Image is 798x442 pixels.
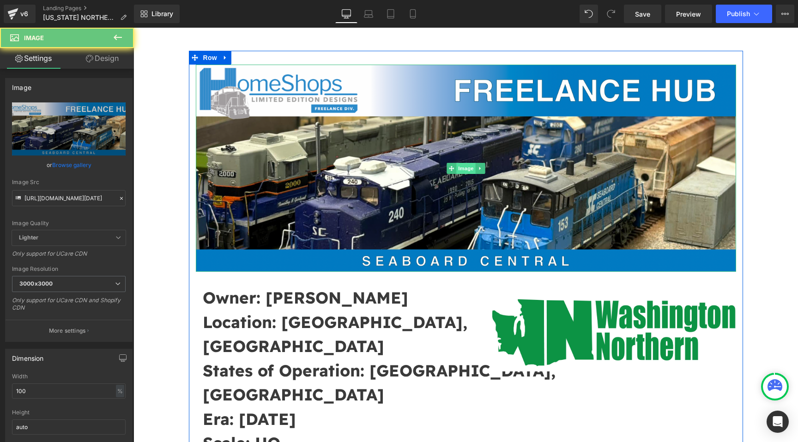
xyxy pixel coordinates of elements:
[69,284,334,329] strong: Location: [GEOGRAPHIC_DATA], [GEOGRAPHIC_DATA]
[4,5,36,23] a: v6
[12,160,126,170] div: or
[767,411,789,433] div: Open Intercom Messenger
[12,297,126,317] div: Only support for UCare CDN and Shopify CDN
[6,320,132,341] button: More settings
[69,260,275,280] strong: Owner: [PERSON_NAME]
[69,48,136,69] a: Design
[151,10,173,18] span: Library
[69,405,147,425] strong: Scale: HO
[665,5,712,23] a: Preview
[12,179,126,185] div: Image Src
[323,135,342,146] span: Image
[49,327,86,335] p: More settings
[716,5,772,23] button: Publish
[69,381,163,401] strong: Era: [DATE]
[19,280,53,287] b: 3000x3000
[12,373,126,380] div: Width
[602,5,620,23] button: Redo
[12,250,126,263] div: Only support for UCare CDN
[52,157,91,173] a: Browse gallery
[43,5,134,12] a: Landing Pages
[67,23,86,37] span: Row
[18,8,30,20] div: v6
[335,5,357,23] a: Desktop
[635,9,650,19] span: Save
[342,135,351,146] a: Expand / Collapse
[580,5,598,23] button: Undo
[116,385,124,397] div: %
[12,266,126,272] div: Image Resolution
[86,23,98,37] a: Expand / Collapse
[380,5,402,23] a: Tablet
[19,234,38,241] b: Lighter
[12,220,126,227] div: Image Quality
[776,5,794,23] button: More
[727,10,750,18] span: Publish
[134,5,180,23] a: New Library
[12,349,44,362] div: Dimension
[24,34,44,42] span: Image
[402,5,424,23] a: Mobile
[12,419,126,435] input: auto
[12,190,126,206] input: Link
[12,78,31,91] div: Image
[12,383,126,399] input: auto
[676,9,701,19] span: Preview
[43,14,116,21] span: [US_STATE] NORTHERN
[357,5,380,23] a: Laptop
[12,409,126,416] div: Height
[69,333,422,377] strong: States of Operation: [GEOGRAPHIC_DATA], [GEOGRAPHIC_DATA]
